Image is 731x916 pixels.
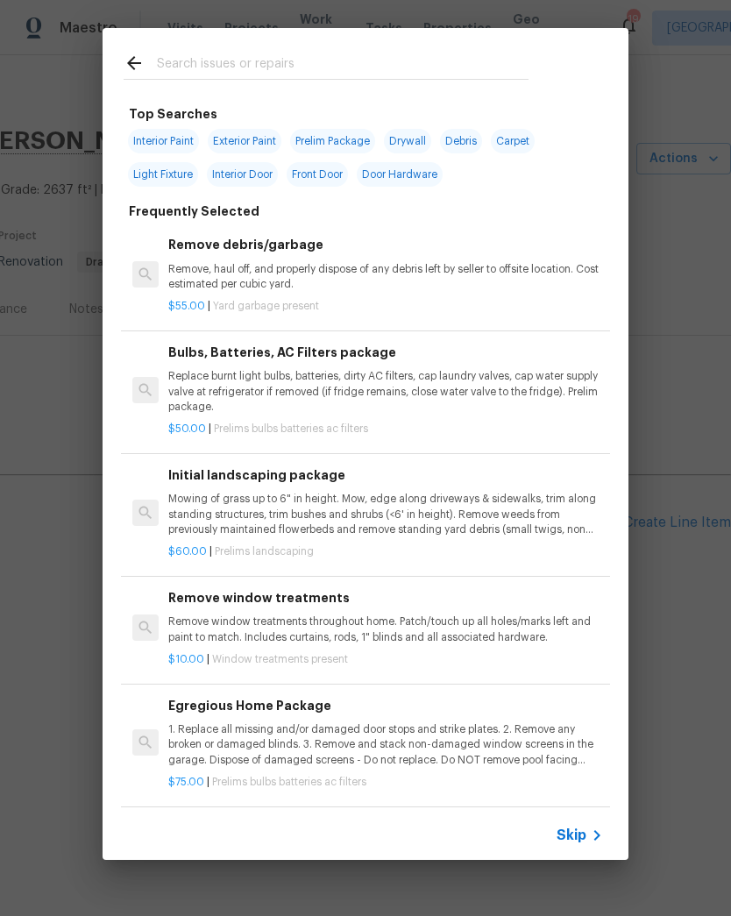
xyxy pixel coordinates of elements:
h6: Egregious Home Package [168,696,603,715]
p: 1. Replace all missing and/or damaged door stops and strike plates. 2. Remove any broken or damag... [168,722,603,767]
span: $50.00 [168,423,206,434]
h6: Bulbs, Batteries, AC Filters package [168,343,603,362]
h6: Frequently Selected [129,202,259,221]
span: $75.00 [168,777,204,787]
span: Drywall [384,129,431,153]
h6: Remove window treatments [168,588,603,607]
span: Yard garbage present [213,301,319,311]
p: Replace burnt light bulbs, batteries, dirty AC filters, cap laundry valves, cap water supply valv... [168,369,603,414]
span: Exterior Paint [208,129,281,153]
span: $10.00 [168,654,204,664]
span: Debris [440,129,482,153]
span: Carpet [491,129,535,153]
p: | [168,775,603,790]
span: Front Door [287,162,348,187]
span: Light Fixture [128,162,198,187]
span: Prelim Package [290,129,375,153]
p: | [168,544,603,559]
span: Skip [557,827,586,844]
h6: Top Searches [129,104,217,124]
p: | [168,422,603,437]
span: Interior Door [207,162,278,187]
p: | [168,299,603,314]
p: Remove, haul off, and properly dispose of any debris left by seller to offsite location. Cost est... [168,262,603,292]
p: | [168,652,603,667]
h6: Initial landscaping package [168,465,603,485]
span: Prelims bulbs batteries ac filters [212,777,366,787]
h6: Remove debris/garbage [168,235,603,254]
input: Search issues or repairs [157,53,529,79]
span: Interior Paint [128,129,199,153]
p: Remove window treatments throughout home. Patch/touch up all holes/marks left and paint to match.... [168,614,603,644]
span: Window treatments present [212,654,348,664]
span: $55.00 [168,301,205,311]
span: $60.00 [168,546,207,557]
span: Door Hardware [357,162,443,187]
p: Mowing of grass up to 6" in height. Mow, edge along driveways & sidewalks, trim along standing st... [168,492,603,536]
span: Prelims landscaping [215,546,314,557]
span: Prelims bulbs batteries ac filters [214,423,368,434]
